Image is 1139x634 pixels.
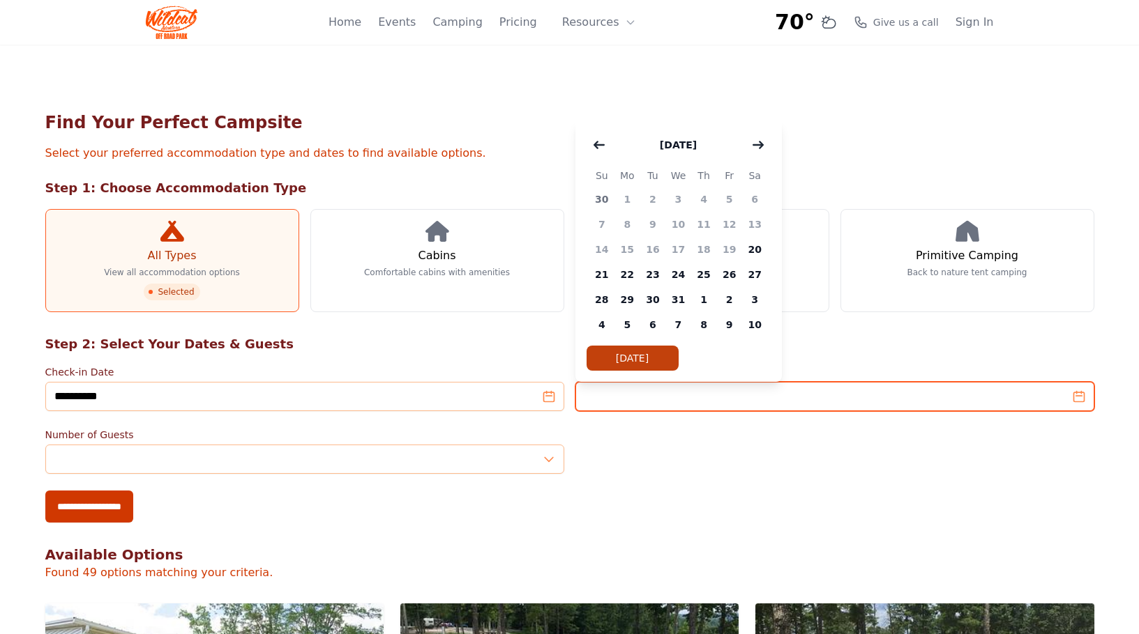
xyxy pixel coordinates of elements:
[364,267,510,278] p: Comfortable cabins with amenities
[691,167,717,184] span: Th
[873,15,939,29] span: Give us a call
[589,187,615,212] span: 30
[665,312,691,337] span: 7
[147,247,196,264] h3: All Types
[589,262,615,287] span: 21
[665,212,691,237] span: 10
[45,334,1094,354] h2: Step 2: Select Your Dates & Guests
[775,10,815,35] span: 70°
[45,178,1094,198] h2: Step 1: Choose Accommodation Type
[499,14,537,31] a: Pricing
[716,237,742,262] span: 19
[378,14,416,31] a: Events
[691,287,717,312] span: 1
[665,262,691,287] span: 24
[665,287,691,312] span: 31
[614,187,640,212] span: 1
[614,262,640,287] span: 22
[742,287,768,312] span: 3
[104,267,240,278] p: View all accommodation options
[716,167,742,184] span: Fr
[742,167,768,184] span: Sa
[614,287,640,312] span: 29
[589,167,615,184] span: Su
[665,187,691,212] span: 3
[614,312,640,337] span: 5
[310,209,564,312] a: Cabins Comfortable cabins with amenities
[907,267,1027,278] p: Back to nature tent camping
[742,262,768,287] span: 27
[840,209,1094,312] a: Primitive Camping Back to nature tent camping
[589,237,615,262] span: 14
[691,212,717,237] span: 11
[742,237,768,262] span: 20
[144,284,199,300] span: Selected
[956,14,994,31] a: Sign In
[45,365,564,379] label: Check-in Date
[589,287,615,312] span: 28
[45,564,1094,581] p: Found 49 options matching your criteria.
[691,237,717,262] span: 18
[742,312,768,337] span: 10
[646,131,711,159] button: [DATE]
[329,14,361,31] a: Home
[916,247,1018,264] h3: Primitive Camping
[742,212,768,237] span: 13
[589,212,615,237] span: 7
[665,167,691,184] span: We
[691,312,717,337] span: 8
[854,15,939,29] a: Give us a call
[45,111,1094,134] h1: Find Your Perfect Campsite
[716,262,742,287] span: 26
[146,6,198,39] img: Wildcat Logo
[716,187,742,212] span: 5
[640,167,666,184] span: Tu
[45,209,299,312] a: All Types View all accommodation options Selected
[716,212,742,237] span: 12
[640,212,666,237] span: 9
[742,187,768,212] span: 6
[716,312,742,337] span: 9
[614,237,640,262] span: 15
[691,187,717,212] span: 4
[45,145,1094,162] p: Select your preferred accommodation type and dates to find available options.
[418,247,455,264] h3: Cabins
[575,365,1094,379] label: Check-out Date
[587,346,679,371] button: [DATE]
[665,237,691,262] span: 17
[45,545,1094,564] h2: Available Options
[640,287,666,312] span: 30
[640,312,666,337] span: 6
[554,8,644,36] button: Resources
[589,312,615,337] span: 4
[45,428,564,442] label: Number of Guests
[640,262,666,287] span: 23
[614,167,640,184] span: Mo
[716,287,742,312] span: 2
[691,262,717,287] span: 25
[432,14,482,31] a: Camping
[640,187,666,212] span: 2
[640,237,666,262] span: 16
[614,212,640,237] span: 8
